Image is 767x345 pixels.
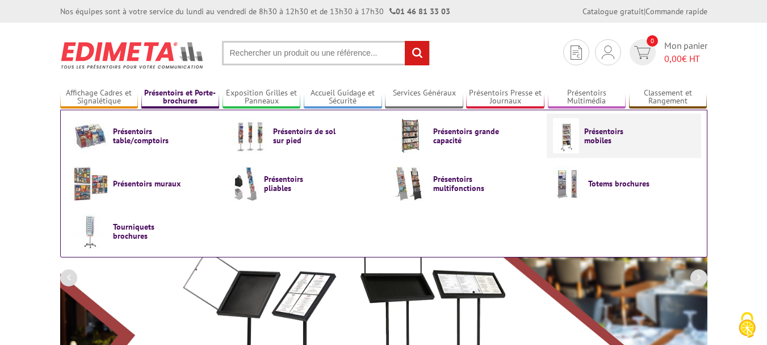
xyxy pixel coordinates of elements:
a: Présentoirs de sol sur pied [233,118,375,153]
span: Présentoirs pliables [264,174,332,193]
img: Présentoirs multifonctions [393,166,428,201]
a: Présentoirs Presse et Journaux [466,88,544,107]
span: Totems brochures [588,179,656,188]
button: Cookies (fenêtre modale) [727,306,767,345]
input: rechercher [405,41,429,65]
img: Cookies (fenêtre modale) [733,311,761,339]
span: Présentoirs grande capacité [433,127,501,145]
span: Présentoirs muraux [113,179,181,188]
a: Affichage Cadres et Signalétique [60,88,139,107]
img: Présentoirs mobiles [553,118,579,153]
a: devis rapide 0 Mon panier 0,00€ HT [627,39,707,65]
a: Tourniquets brochures [73,214,215,249]
a: Présentoirs et Porte-brochures [141,88,220,107]
a: Classement et Rangement [629,88,707,107]
a: Présentoirs Multimédia [548,88,626,107]
span: Présentoirs de sol sur pied [273,127,341,145]
img: Tourniquets brochures [73,214,108,249]
img: Présentoirs muraux [73,166,108,201]
div: Nos équipes sont à votre service du lundi au vendredi de 8h30 à 12h30 et de 13h30 à 17h30 [60,6,450,17]
a: Commande rapide [646,6,707,16]
img: devis rapide [602,45,614,59]
span: Tourniquets brochures [113,222,181,240]
a: Services Généraux [385,88,463,107]
img: Totems brochures [553,166,583,201]
a: Présentoirs muraux [73,166,215,201]
a: Présentoirs grande capacité [393,118,535,153]
img: Présentoirs grande capacité [393,118,428,153]
img: devis rapide [634,46,651,59]
a: Totems brochures [553,166,695,201]
a: Présentoirs table/comptoirs [73,118,215,153]
span: Présentoirs multifonctions [433,174,501,193]
span: Mon panier [664,39,707,65]
span: 0 [647,35,658,47]
a: Exposition Grilles et Panneaux [223,88,301,107]
a: Présentoirs pliables [233,166,375,201]
span: Présentoirs table/comptoirs [113,127,181,145]
a: Présentoirs multifonctions [393,166,535,201]
a: Catalogue gratuit [582,6,644,16]
span: Présentoirs mobiles [584,127,652,145]
a: Présentoirs mobiles [553,118,695,153]
img: Présentoirs de sol sur pied [233,118,268,153]
img: Présentoirs pliables [233,166,259,201]
img: Présentoir, panneau, stand - Edimeta - PLV, affichage, mobilier bureau, entreprise [60,34,205,76]
div: | [582,6,707,17]
strong: 01 46 81 33 03 [389,6,450,16]
span: 0,00 [664,53,682,64]
img: Présentoirs table/comptoirs [73,118,108,153]
input: Rechercher un produit ou une référence... [222,41,430,65]
span: € HT [664,52,707,65]
img: devis rapide [571,45,582,60]
a: Accueil Guidage et Sécurité [304,88,382,107]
